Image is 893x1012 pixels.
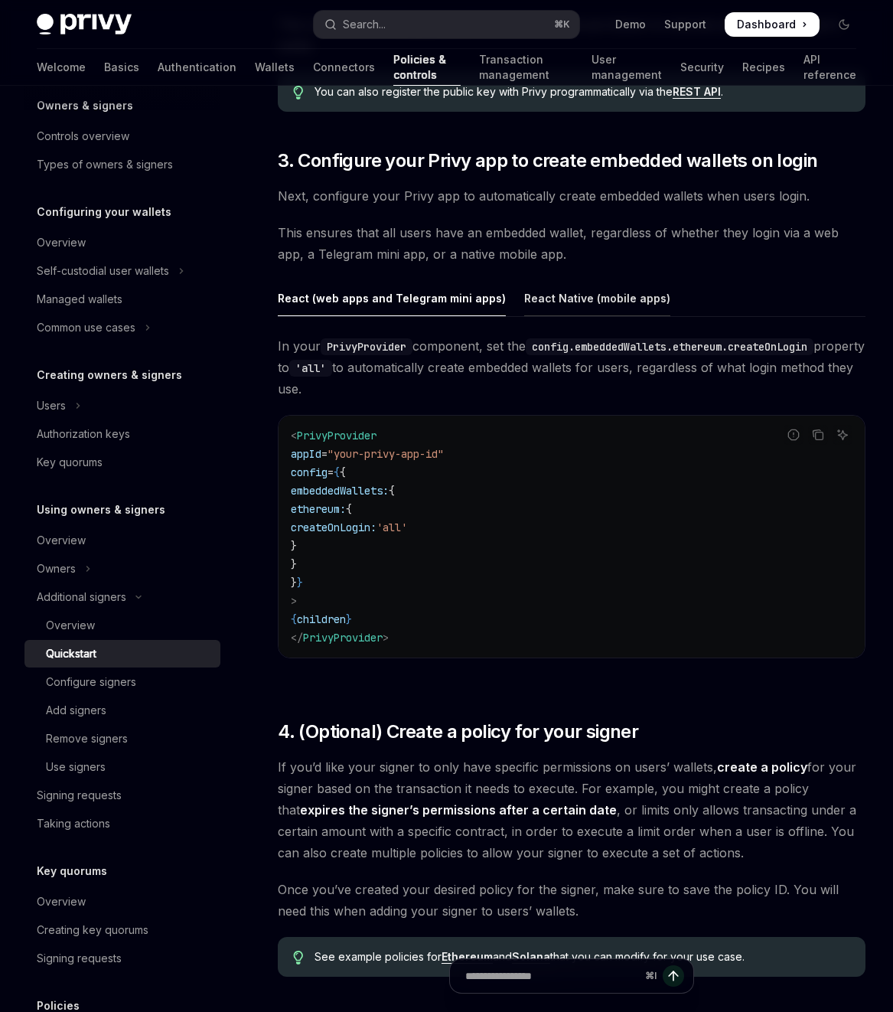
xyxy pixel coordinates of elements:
img: dark logo [37,14,132,35]
svg: Tip [293,86,304,100]
span: } [297,576,303,589]
a: Use signers [24,753,220,781]
span: > [291,594,297,608]
span: "your-privy-app-id" [328,447,444,461]
span: ⌘ K [554,18,570,31]
code: config.embeddedWallets.ethereum.createOnLogin [526,338,813,355]
h5: Creating owners & signers [37,366,182,384]
span: = [328,465,334,479]
a: REST API [673,85,721,99]
div: Common use cases [37,318,135,337]
div: Signing requests [37,949,122,968]
div: Overview [46,616,95,635]
a: Overview [24,612,220,639]
a: User management [592,49,662,86]
a: API reference [803,49,856,86]
div: Configure signers [46,673,136,691]
a: Overview [24,527,220,554]
a: Managed wallets [24,286,220,313]
span: In your component, set the property to to automatically create embedded wallets for users, regard... [278,335,865,400]
span: 'all' [376,521,407,534]
button: Toggle Owners section [24,555,220,583]
div: Managed wallets [37,290,122,308]
span: { [291,612,297,626]
a: Welcome [37,49,86,86]
a: Controls overview [24,122,220,150]
a: Transaction management [479,49,573,86]
span: Once you’ve created your desired policy for the signer, make sure to save the policy ID. You will... [278,879,865,922]
div: Overview [37,893,86,911]
a: Authentication [158,49,236,86]
a: Key quorums [24,449,220,476]
button: Copy the contents from the code block [808,425,828,445]
div: Self-custodial user wallets [37,262,169,280]
div: Authorization keys [37,425,130,443]
a: Recipes [742,49,785,86]
span: { [389,484,395,498]
div: Use signers [46,758,106,776]
span: PrivyProvider [303,631,383,645]
div: Remove signers [46,730,128,748]
h5: Using owners & signers [37,501,165,519]
a: Signing requests [24,782,220,809]
div: Key quorums [37,453,103,472]
a: Dashboard [725,12,820,37]
button: Send message [663,965,684,987]
h5: Key quorums [37,862,107,880]
span: You can also register the public key with Privy programmatically via the . [315,84,850,100]
div: Overview [37,233,86,252]
input: Ask a question... [465,959,639,993]
a: Authorization keys [24,420,220,448]
span: > [383,631,389,645]
a: Configure signers [24,668,220,696]
button: Toggle Additional signers section [24,583,220,611]
div: Quickstart [46,645,96,663]
span: embeddedWallets: [291,484,389,498]
span: } [291,557,297,571]
button: Ask AI [833,425,852,445]
a: Connectors [313,49,375,86]
button: Toggle Common use cases section [24,314,220,341]
button: Toggle Users section [24,392,220,419]
span: children [297,612,346,626]
a: create a policy [717,759,807,775]
span: PrivyProvider [297,429,376,442]
span: See example policies for and that you can modify for your use case. [315,949,850,965]
h5: Configuring your wallets [37,203,171,221]
a: Overview [24,888,220,916]
div: React Native (mobile apps) [524,280,670,316]
span: { [340,465,346,479]
a: Types of owners & signers [24,151,220,178]
a: Ethereum [442,950,493,964]
span: { [346,502,352,516]
span: appId [291,447,321,461]
div: Search... [343,15,386,34]
button: Report incorrect code [784,425,803,445]
span: Dashboard [737,17,796,32]
span: This ensures that all users have an embedded wallet, regardless of whether they login via a web a... [278,222,865,265]
span: } [291,539,297,553]
div: Taking actions [37,814,110,833]
span: createOnLogin: [291,521,376,534]
a: Basics [104,49,139,86]
button: Open search [314,11,578,38]
span: Next, configure your Privy app to automatically create embedded wallets when users login. [278,185,865,207]
a: Taking actions [24,810,220,837]
div: Types of owners & signers [37,155,173,174]
span: } [346,612,352,626]
a: Support [664,17,706,32]
span: < [291,429,297,442]
div: React (web apps and Telegram mini apps) [278,280,506,316]
code: 'all' [289,360,332,377]
button: Toggle dark mode [832,12,856,37]
span: ethereum: [291,502,346,516]
div: Controls overview [37,127,129,145]
a: Demo [615,17,646,32]
span: 3. Configure your Privy app to create embedded wallets on login [278,149,817,173]
a: Wallets [255,49,295,86]
a: Quickstart [24,640,220,668]
span: { [334,465,340,479]
span: 4. (Optional) Create a policy for your signer [278,720,638,744]
a: Overview [24,229,220,256]
div: Creating key quorums [37,921,148,939]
